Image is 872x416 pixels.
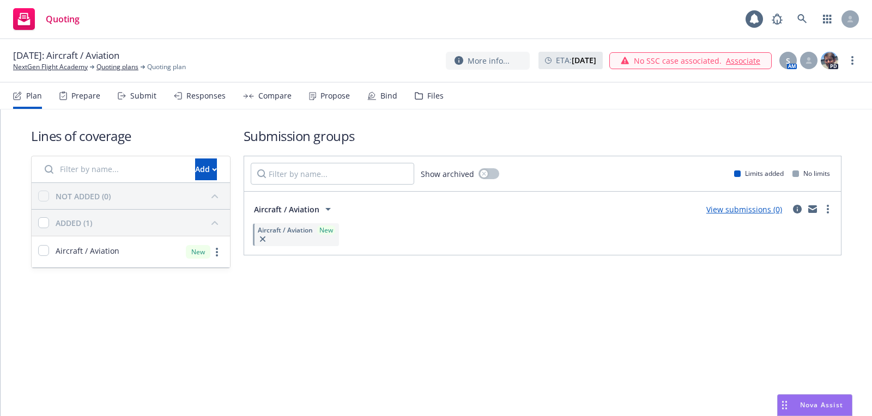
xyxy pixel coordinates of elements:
[320,91,350,100] div: Propose
[186,245,210,259] div: New
[13,49,119,62] span: [DATE]: Aircraft / Aviation
[734,169,784,178] div: Limits added
[766,8,788,30] a: Report a Bug
[317,225,335,235] div: New
[26,91,42,100] div: Plan
[186,91,226,100] div: Responses
[792,169,830,178] div: No limits
[147,62,186,72] span: Quoting plan
[56,217,92,229] div: ADDED (1)
[258,91,292,100] div: Compare
[46,15,80,23] span: Quoting
[806,203,819,216] a: mail
[71,91,100,100] div: Prepare
[556,54,596,66] span: ETA :
[96,62,138,72] a: Quoting plans
[210,246,223,259] a: more
[786,55,790,66] span: S
[251,163,414,185] input: Filter by name...
[130,91,156,100] div: Submit
[816,8,838,30] a: Switch app
[258,225,313,235] span: Aircraft / Aviation
[800,400,843,409] span: Nova Assist
[706,204,782,215] a: View submissions (0)
[56,191,111,202] div: NOT ADDED (0)
[244,127,841,145] h1: Submission groups
[9,4,84,34] a: Quoting
[56,245,119,256] span: Aircraft / Aviation
[726,55,760,66] a: Associate
[572,55,596,65] strong: [DATE]
[777,394,852,416] button: Nova Assist
[254,204,319,215] span: Aircraft / Aviation
[251,198,338,220] button: Aircraft / Aviation
[13,62,88,72] a: NextGen Flight Academy
[634,55,722,66] span: No SSC case associated.
[38,158,189,180] input: Filter by name...
[427,91,444,100] div: Files
[791,203,804,216] a: circleInformation
[195,158,217,180] button: Add
[468,55,510,66] span: More info...
[56,214,223,231] button: ADDED (1)
[421,168,474,180] span: Show archived
[380,91,397,100] div: Bind
[821,52,838,69] img: photo
[821,203,834,216] a: more
[778,395,791,415] div: Drag to move
[846,54,859,67] a: more
[446,52,530,70] button: More info...
[56,187,223,205] button: NOT ADDED (0)
[31,127,231,145] h1: Lines of coverage
[791,8,813,30] a: Search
